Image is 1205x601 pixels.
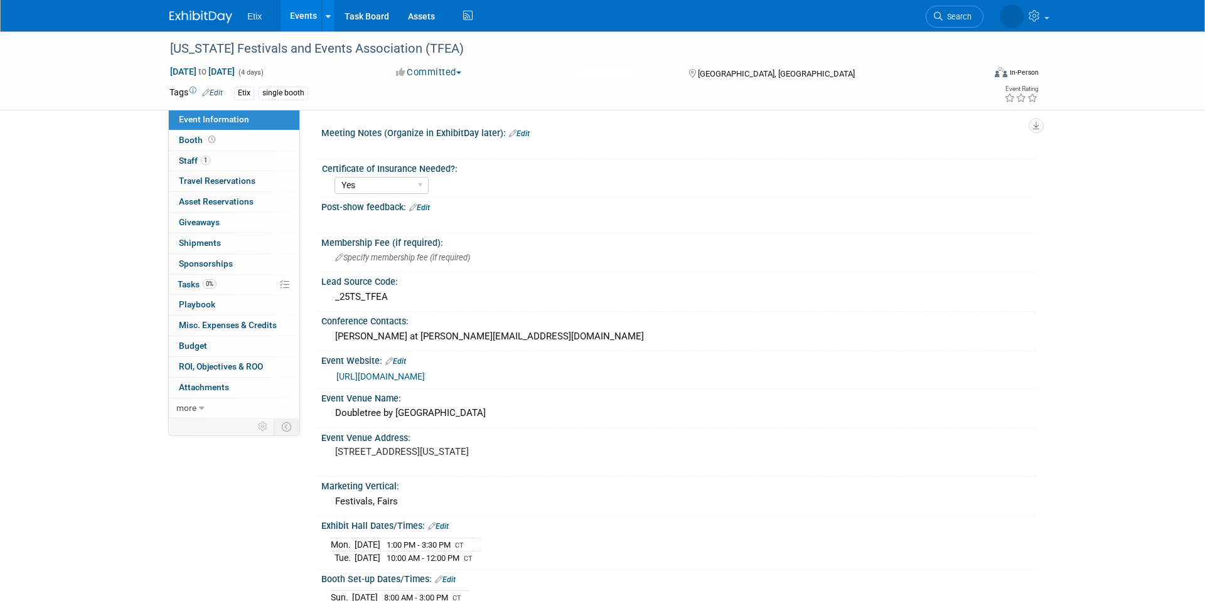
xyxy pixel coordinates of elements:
[206,135,218,144] span: Booth not reserved yet
[909,65,1039,84] div: Event Format
[169,11,232,23] img: ExhibitDay
[331,538,355,551] td: Mon.
[166,38,965,60] div: [US_STATE] Festivals and Events Association (TFEA)
[321,516,1036,533] div: Exhibit Hall Dates/Times:
[455,541,464,550] span: CT
[335,253,470,262] span: Specify membership fee (if required)
[179,196,254,206] span: Asset Reservations
[322,159,1030,175] div: Certificate of Insurance Needed?:
[201,156,210,165] span: 1
[179,382,229,392] span: Attachments
[169,295,299,315] a: Playbook
[169,254,299,274] a: Sponsorships
[335,446,605,457] pre: [STREET_ADDRESS][US_STATE]
[464,555,473,563] span: CT
[179,299,215,309] span: Playbook
[179,135,218,145] span: Booth
[169,357,299,377] a: ROI, Objectives & ROO
[409,203,430,212] a: Edit
[995,67,1007,77] img: Format-Inperson.png
[428,522,449,531] a: Edit
[331,551,355,565] td: Tue.
[698,69,855,78] span: [GEOGRAPHIC_DATA], [GEOGRAPHIC_DATA]
[321,570,1036,586] div: Booth Set-up Dates/Times:
[252,418,274,435] td: Personalize Event Tab Strip
[1009,68,1039,77] div: In-Person
[234,87,254,100] div: Etix
[179,217,220,227] span: Giveaways
[179,320,277,330] span: Misc. Expenses & Credits
[321,351,1036,368] div: Event Website:
[387,540,451,550] span: 1:00 PM - 3:30 PM
[331,287,1026,307] div: _25TS_TFEA
[321,233,1036,249] div: Membership Fee (if required):
[203,279,217,289] span: 0%
[169,233,299,253] a: Shipments
[331,327,1026,346] div: [PERSON_NAME] at [PERSON_NAME][EMAIL_ADDRESS][DOMAIN_NAME]
[169,66,235,77] span: [DATE] [DATE]
[321,198,1036,214] div: Post-show feedback:
[943,12,972,21] span: Search
[1000,4,1024,28] img: Aaron Bare
[321,428,1036,444] div: Event Venue Address:
[179,156,210,166] span: Staff
[169,316,299,336] a: Misc. Expenses & Credits
[509,129,530,138] a: Edit
[385,357,406,366] a: Edit
[169,171,299,191] a: Travel Reservations
[392,66,466,79] button: Committed
[179,361,263,371] span: ROI, Objectives & ROO
[169,275,299,295] a: Tasks0%
[331,492,1026,511] div: Festivals, Fairs
[169,110,299,130] a: Event Information
[355,538,380,551] td: [DATE]
[169,86,223,100] td: Tags
[169,192,299,212] a: Asset Reservations
[202,88,223,97] a: Edit
[179,238,221,248] span: Shipments
[321,124,1036,140] div: Meeting Notes (Organize in ExhibitDay later):
[321,272,1036,288] div: Lead Source Code:
[321,477,1036,492] div: Marketing Vertical:
[435,575,456,584] a: Edit
[169,336,299,356] a: Budget
[274,418,300,435] td: Toggle Event Tabs
[169,151,299,171] a: Staff1
[321,389,1036,405] div: Event Venue Name:
[926,6,983,28] a: Search
[179,176,255,186] span: Travel Reservations
[169,398,299,418] a: more
[331,403,1026,423] div: Doubletree by [GEOGRAPHIC_DATA]
[259,87,308,100] div: single booth
[1004,86,1038,92] div: Event Rating
[178,279,217,289] span: Tasks
[169,130,299,151] a: Booth
[196,66,208,77] span: to
[321,312,1036,327] div: Conference Contacts:
[179,258,233,269] span: Sponsorships
[247,11,262,21] span: Etix
[169,378,299,398] a: Attachments
[179,114,249,124] span: Event Information
[179,341,207,351] span: Budget
[237,68,264,77] span: (4 days)
[387,553,459,563] span: 10:00 AM - 12:00 PM
[169,213,299,233] a: Giveaways
[176,403,196,413] span: more
[355,551,380,565] td: [DATE]
[336,371,425,381] a: [URL][DOMAIN_NAME]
